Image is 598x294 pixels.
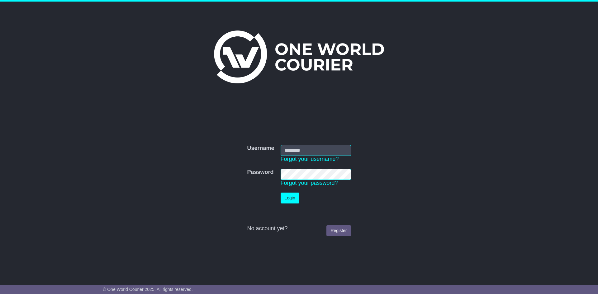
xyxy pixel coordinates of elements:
label: Password [247,169,273,176]
label: Username [247,145,274,152]
div: No account yet? [247,225,351,232]
a: Forgot your password? [281,180,338,186]
span: © One World Courier 2025. All rights reserved. [103,287,193,292]
img: One World [214,30,384,83]
button: Login [281,193,299,203]
a: Forgot your username? [281,156,339,162]
a: Register [326,225,351,236]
